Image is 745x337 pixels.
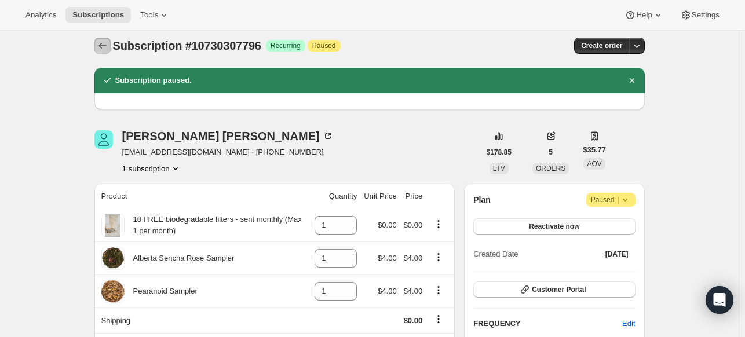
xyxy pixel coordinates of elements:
span: Paused [312,41,336,50]
span: ORDERS [536,164,565,173]
h2: FREQUENCY [473,318,622,329]
div: [PERSON_NAME] [PERSON_NAME] [122,130,334,142]
button: Edit [615,314,642,333]
span: [EMAIL_ADDRESS][DOMAIN_NAME] · [PHONE_NUMBER] [122,146,334,158]
h2: Subscription paused. [115,75,192,86]
button: Product actions [429,218,448,230]
span: Subscription #10730307796 [113,39,261,52]
span: Subscriptions [72,10,124,20]
span: Tools [140,10,158,20]
span: $0.00 [404,316,423,325]
th: Quantity [311,184,360,209]
button: Help [618,7,670,23]
button: Create order [574,38,629,54]
button: Tools [133,7,177,23]
span: Reactivate now [529,222,579,231]
span: $4.00 [404,287,423,295]
span: Create order [581,41,622,50]
span: Edit [622,318,635,329]
span: LTV [493,164,505,173]
span: $4.00 [378,254,397,262]
button: Reactivate now [473,218,635,235]
button: Analytics [19,7,63,23]
div: Open Intercom Messenger [706,286,733,314]
button: Product actions [122,163,181,174]
span: Recurring [271,41,301,50]
button: Product actions [429,284,448,296]
button: [DATE] [598,246,636,262]
th: Price [400,184,426,209]
span: 5 [549,148,553,157]
div: Alberta Sencha Rose Sampler [125,252,235,264]
span: Help [636,10,652,20]
button: Settings [673,7,726,23]
span: $35.77 [583,144,606,156]
span: Settings [692,10,720,20]
button: Customer Portal [473,281,635,298]
button: Dismiss notification [624,72,640,89]
button: Shipping actions [429,313,448,325]
span: $0.00 [404,221,423,229]
h2: Plan [473,194,491,206]
span: $4.00 [404,254,423,262]
span: $0.00 [378,221,397,229]
th: Shipping [94,307,312,333]
div: Pearanoid Sampler [125,285,198,297]
span: AOV [587,160,601,168]
span: Customer Portal [532,285,586,294]
div: 10 FREE biodegradable filters - sent monthly (Max 1 per month) [125,214,308,237]
span: Created Date [473,248,518,260]
button: $178.85 [480,144,518,160]
span: $4.00 [378,287,397,295]
span: Helena Pohl [94,130,113,149]
img: product img [101,247,125,270]
img: product img [101,280,125,303]
button: Product actions [429,251,448,263]
span: Analytics [25,10,56,20]
span: $178.85 [487,148,512,157]
button: Subscriptions [65,7,131,23]
span: [DATE] [605,250,629,259]
button: 5 [542,144,560,160]
th: Unit Price [360,184,400,209]
th: Product [94,184,312,209]
span: | [617,195,619,204]
button: Subscriptions [94,38,111,54]
span: Paused [591,194,631,206]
